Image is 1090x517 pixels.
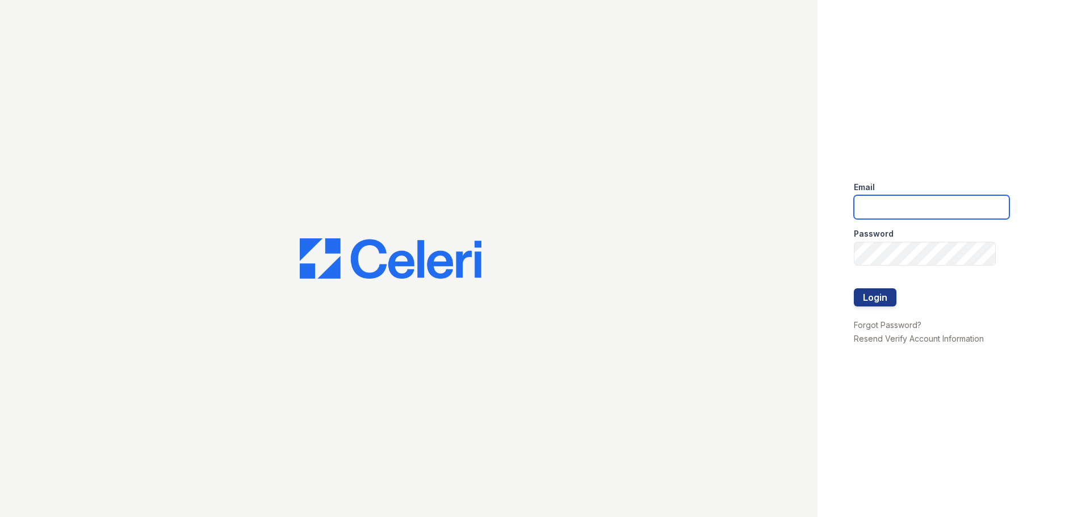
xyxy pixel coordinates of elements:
a: Forgot Password? [854,320,921,330]
img: CE_Logo_Blue-a8612792a0a2168367f1c8372b55b34899dd931a85d93a1a3d3e32e68fde9ad4.png [300,238,481,279]
button: Login [854,288,896,306]
label: Password [854,228,894,239]
label: Email [854,182,875,193]
a: Resend Verify Account Information [854,334,984,343]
